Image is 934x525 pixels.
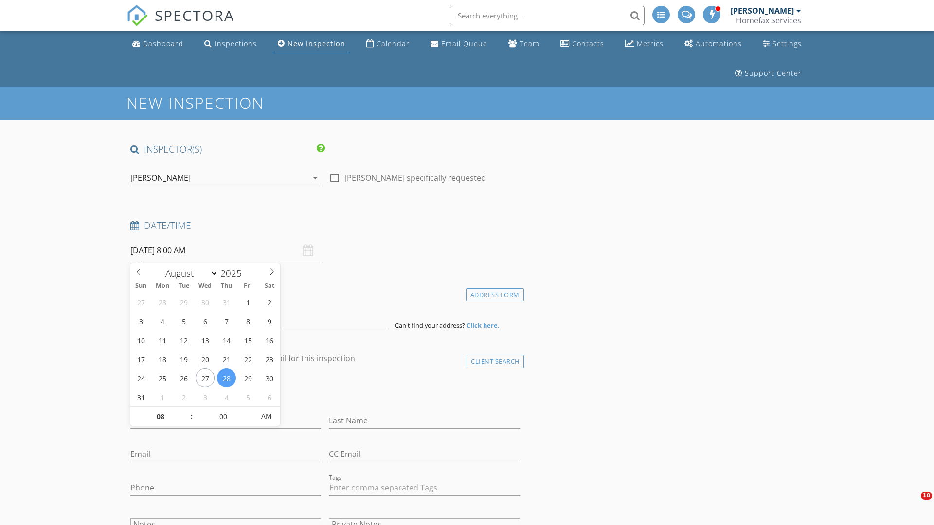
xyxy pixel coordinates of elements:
div: Contacts [572,39,604,48]
span: August 27, 2025 [196,368,215,387]
span: Sun [130,283,152,289]
span: August 5, 2025 [174,312,193,331]
div: [PERSON_NAME] [130,174,191,182]
span: July 28, 2025 [153,293,172,312]
span: August 4, 2025 [153,312,172,331]
span: August 31, 2025 [131,387,150,406]
div: Settings [772,39,802,48]
i: arrow_drop_down [309,172,321,184]
span: August 7, 2025 [217,312,236,331]
div: Team [520,39,539,48]
span: August 25, 2025 [153,368,172,387]
span: August 15, 2025 [238,331,257,350]
a: Calendar [362,35,413,53]
a: Automations (Advanced) [681,35,746,53]
span: Fri [237,283,259,289]
label: [PERSON_NAME] specifically requested [344,173,486,183]
div: Support Center [745,69,802,78]
span: September 2, 2025 [174,387,193,406]
label: Enable Client CC email for this inspection [205,353,355,363]
span: August 26, 2025 [174,368,193,387]
a: New Inspection [274,35,349,53]
span: July 30, 2025 [196,293,215,312]
span: August 11, 2025 [153,331,172,350]
strong: Click here. [467,321,500,330]
a: Team [504,35,543,53]
div: New Inspection [287,39,345,48]
h4: INSPECTOR(S) [130,143,325,156]
span: SPECTORA [155,5,234,25]
span: August 9, 2025 [260,312,279,331]
iframe: Intercom live chat [901,492,924,515]
span: August 17, 2025 [131,350,150,368]
a: Email Queue [427,35,491,53]
span: August 14, 2025 [217,331,236,350]
span: September 3, 2025 [196,387,215,406]
div: Metrics [637,39,664,48]
a: SPECTORA [126,13,234,34]
h4: Date/Time [130,219,520,232]
div: Client Search [467,355,524,368]
span: Mon [152,283,173,289]
h1: New Inspection [126,94,342,111]
a: Support Center [731,65,806,83]
span: July 27, 2025 [131,293,150,312]
a: Settings [759,35,806,53]
span: August 8, 2025 [238,312,257,331]
span: August 20, 2025 [196,350,215,368]
span: August 2, 2025 [260,293,279,312]
a: Metrics [621,35,667,53]
div: [PERSON_NAME] [731,6,794,16]
span: July 29, 2025 [174,293,193,312]
span: August 18, 2025 [153,350,172,368]
span: Click to toggle [253,406,280,426]
input: Year [218,267,250,280]
input: Select date [130,239,321,262]
span: August 1, 2025 [238,293,257,312]
span: August 24, 2025 [131,368,150,387]
div: Email Queue [441,39,487,48]
span: August 22, 2025 [238,350,257,368]
div: Dashboard [143,39,183,48]
span: Can't find your address? [395,321,465,330]
span: Thu [216,283,237,289]
a: Inspections [200,35,261,53]
span: September 5, 2025 [238,387,257,406]
span: September 4, 2025 [217,387,236,406]
img: The Best Home Inspection Software - Spectora [126,5,148,26]
span: August 19, 2025 [174,350,193,368]
span: August 28, 2025 [217,368,236,387]
span: August 10, 2025 [131,331,150,350]
span: Wed [195,283,216,289]
span: September 1, 2025 [153,387,172,406]
span: Tue [173,283,195,289]
input: Search everything... [450,6,645,25]
span: August 12, 2025 [174,331,193,350]
div: Automations [696,39,742,48]
span: August 30, 2025 [260,368,279,387]
span: : [190,406,193,426]
span: Sat [259,283,280,289]
span: August 29, 2025 [238,368,257,387]
div: Address Form [466,288,524,301]
span: July 31, 2025 [217,293,236,312]
a: Dashboard [128,35,187,53]
div: Inspections [215,39,257,48]
span: August 21, 2025 [217,350,236,368]
span: September 6, 2025 [260,387,279,406]
span: August 6, 2025 [196,312,215,331]
h4: Location [130,286,520,298]
span: 10 [921,492,932,500]
a: Contacts [557,35,608,53]
span: August 23, 2025 [260,350,279,368]
span: August 3, 2025 [131,312,150,331]
span: August 16, 2025 [260,331,279,350]
span: August 13, 2025 [196,331,215,350]
div: Homefax Services [736,16,801,25]
div: Calendar [377,39,410,48]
